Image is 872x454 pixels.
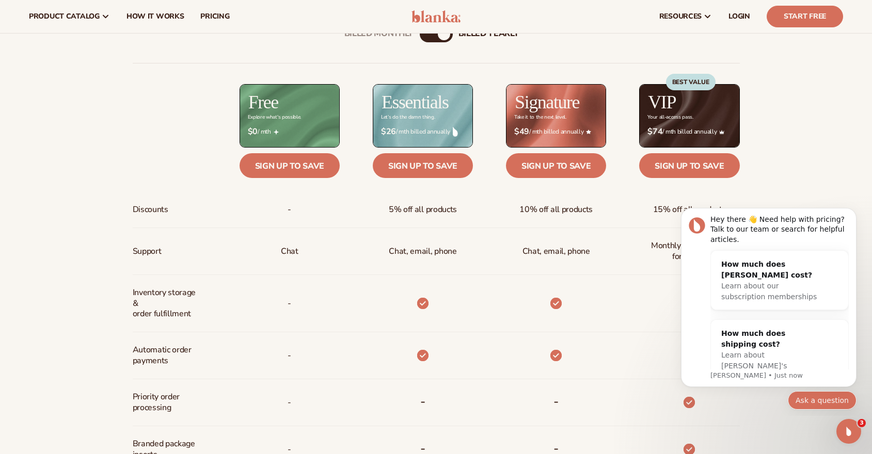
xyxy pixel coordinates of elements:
a: Sign up to save [506,153,606,178]
p: - [288,294,291,313]
div: BEST VALUE [666,74,716,90]
span: - [288,346,291,365]
img: Free_Icon_bb6e7c7e-73f8-44bd-8ed0-223ea0fc522e.png [274,129,279,135]
span: - [288,393,291,412]
span: Priority order processing [133,387,201,417]
p: Chat, email, phone [389,242,456,261]
img: free_bg.png [240,85,339,147]
span: Automatic order payments [133,340,201,370]
span: product catalog [29,12,100,21]
img: drop.png [453,127,458,136]
div: Take it to the next level. [514,115,566,120]
span: / mth billed annually [381,127,465,137]
span: Monthly 1:1 coaching for 1 year [647,236,731,266]
h2: Signature [515,93,579,111]
span: Support [133,242,162,261]
span: resources [659,12,702,21]
div: billed Yearly [458,29,519,39]
span: / mth [248,127,331,137]
strong: $74 [647,127,662,137]
span: Discounts [133,200,168,219]
strong: $49 [514,127,529,137]
a: Sign up to save [373,153,473,178]
span: 10% off all products [519,200,593,219]
span: / mth billed annually [647,127,731,137]
div: Let’s do the damn thing. [381,115,435,120]
span: Chat, email, phone [522,242,590,261]
iframe: Intercom notifications message [665,199,872,416]
a: Start Free [767,6,843,27]
img: Crown_2d87c031-1b5a-4345-8312-a4356ddcde98.png [719,129,724,135]
b: - [420,393,425,410]
p: Chat [281,242,298,261]
img: VIP_BG_199964bd-3653-43bc-8a67-789d2d7717b9.jpg [640,85,739,147]
strong: $0 [248,127,258,137]
img: logo [411,10,461,23]
img: Signature_BG_eeb718c8-65ac-49e3-a4e5-327c6aa73146.jpg [506,85,606,147]
span: LOGIN [728,12,750,21]
h2: Essentials [382,93,449,111]
h2: VIP [648,93,676,111]
div: Billed Monthly [344,29,414,39]
b: - [553,393,559,410]
img: Star_6.png [586,129,591,134]
div: Your all-access pass. [647,115,693,120]
div: Explore what's possible. [248,115,301,120]
a: Sign up to save [240,153,340,178]
iframe: Intercom live chat [836,419,861,444]
span: 15% off all products [653,200,726,219]
span: 3 [858,419,866,427]
strong: $26 [381,127,396,137]
a: Sign up to save [639,153,739,178]
span: How It Works [126,12,184,21]
img: Essentials_BG_9050f826-5aa9-47d9-a362-757b82c62641.jpg [373,85,472,147]
h2: Free [248,93,278,111]
span: - [288,200,291,219]
span: / mth billed annually [514,127,598,137]
span: pricing [200,12,229,21]
span: Inventory storage & order fulfillment [133,283,201,323]
span: 5% off all products [389,200,457,219]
